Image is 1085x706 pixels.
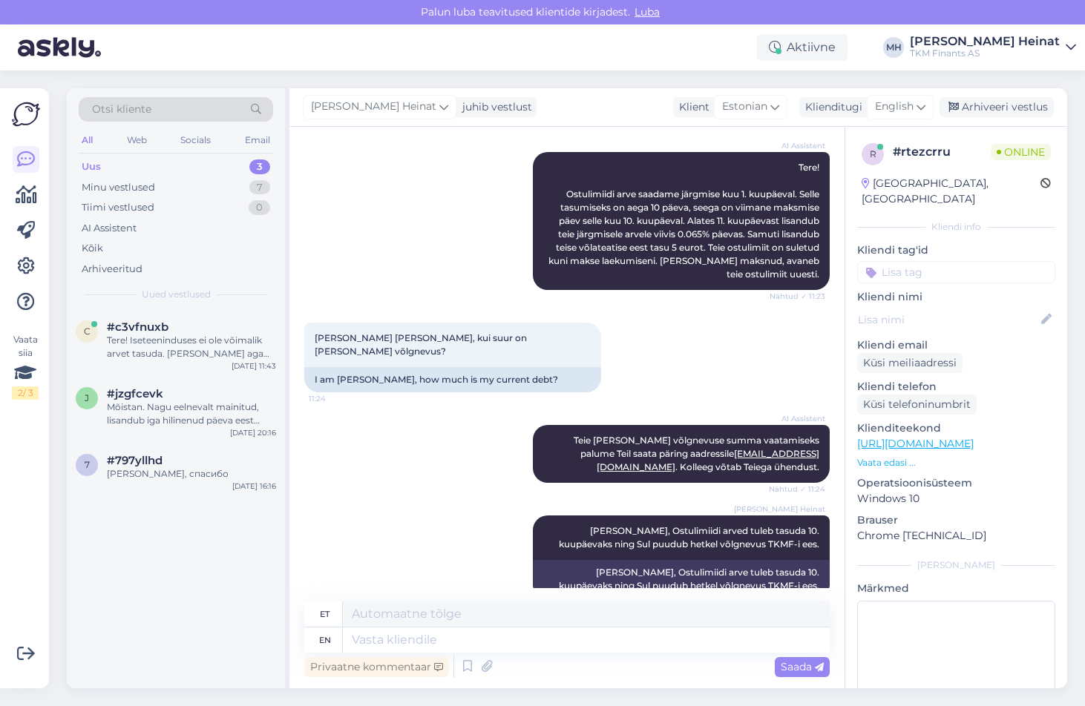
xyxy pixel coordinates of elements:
div: [PERSON_NAME] Heinat [910,36,1060,47]
span: #797yllhd [107,454,163,467]
div: Privaatne kommentaar [304,657,449,677]
div: MH [883,37,904,58]
div: Minu vestlused [82,180,155,195]
div: Tere! Iseteeninduses ei ole võimalik arvet tasuda. [PERSON_NAME] aga on Teil arvete lihtsamaks ta... [107,334,276,360]
div: I am [PERSON_NAME], how much is my current debt? [304,367,601,392]
div: Kliendi info [857,220,1055,234]
p: Kliendi telefon [857,379,1055,395]
span: Tere! Ostulimiidi arve saadame järgmise kuu 1. kuupäeval. Selle tasumiseks on aega 10 päeva, seeg... [548,162,822,280]
a: [URL][DOMAIN_NAME] [857,437,974,450]
a: [PERSON_NAME] HeinatTKM Finants AS [910,36,1076,59]
div: 3 [249,159,270,174]
div: Email [242,131,273,150]
div: Uus [82,159,101,174]
div: [DATE] 16:16 [232,481,276,492]
div: All [79,131,96,150]
span: AI Assistent [770,413,825,424]
div: juhib vestlust [456,99,532,115]
div: Aktiivne [757,34,848,61]
span: Estonian [722,99,767,115]
p: Klienditeekond [857,420,1055,436]
span: Nähtud ✓ 11:23 [770,291,825,302]
span: Uued vestlused [142,288,211,301]
span: Nähtud ✓ 11:24 [769,484,825,495]
span: c [84,326,91,337]
span: Otsi kliente [92,102,151,117]
input: Lisa nimi [858,311,1038,328]
div: Küsi meiliaadressi [857,353,963,373]
div: Web [124,131,150,150]
p: Operatsioonisüsteem [857,475,1055,491]
p: Kliendi tag'id [857,243,1055,258]
div: AI Assistent [82,221,137,236]
div: 7 [249,180,270,195]
p: Chrome [TECHNICAL_ID] [857,528,1055,544]
div: TKM Finants AS [910,47,1060,59]
div: Kõik [82,241,103,256]
div: # rtezcrru [893,143,991,161]
div: [GEOGRAPHIC_DATA], [GEOGRAPHIC_DATA] [862,176,1040,207]
span: #jzgfcevk [107,387,163,400]
img: Askly Logo [12,100,40,128]
div: Klient [673,99,709,115]
span: Online [991,144,1051,160]
span: 7 [85,459,90,470]
span: 11:24 [309,393,364,404]
span: r [870,148,876,159]
span: [PERSON_NAME], Ostulimiidi arved tuleb tasuda 10. kuupäevaks ning Sul puudub hetkel võlgnevus TKM... [559,525,822,550]
div: Mõistan. Nagu eelnevalt mainitud, lisandub iga hilinenud päeva eest 0.065% viivistasu, mis kuvata... [107,400,276,427]
div: Socials [177,131,214,150]
div: [PERSON_NAME] [857,558,1055,572]
span: English [875,99,914,115]
span: Saada [781,660,824,673]
div: Arhiveeri vestlus [940,97,1054,117]
p: Kliendi email [857,337,1055,353]
div: Arhiveeritud [82,262,142,277]
div: Tiimi vestlused [82,200,154,215]
p: Vaata edasi ... [857,456,1055,469]
div: [DATE] 11:43 [232,360,276,372]
div: 2 / 3 [12,386,39,400]
div: [DATE] 20:16 [230,427,276,438]
div: [PERSON_NAME], спасибо [107,467,276,481]
span: Teie [PERSON_NAME] võlgnevuse summa vaatamiseks palume Teil saata päring aadressile . Kolleeg võt... [574,435,822,472]
div: Klienditugi [799,99,862,115]
span: Luba [630,5,664,19]
span: [PERSON_NAME] Heinat [311,99,436,115]
span: #c3vfnuxb [107,320,168,334]
input: Lisa tag [857,261,1055,283]
span: j [85,392,89,403]
span: [PERSON_NAME] [PERSON_NAME], kui suur on [PERSON_NAME] võlgnevus? [315,332,529,357]
div: 0 [249,200,270,215]
div: Küsi telefoninumbrit [857,395,977,415]
p: Brauser [857,512,1055,528]
p: Windows 10 [857,491,1055,507]
p: Kliendi nimi [857,289,1055,305]
div: en [319,627,331,653]
p: Märkmed [857,581,1055,596]
span: [PERSON_NAME] Heinat [734,504,825,515]
div: et [320,601,330,627]
div: Vaata siia [12,333,39,400]
div: [PERSON_NAME], Ostulimiidi arve tuleb tasuda 10. kuupäevaks ning Sul puudub hetkel võlgnevus TKMF... [533,560,830,598]
span: AI Assistent [770,140,825,151]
